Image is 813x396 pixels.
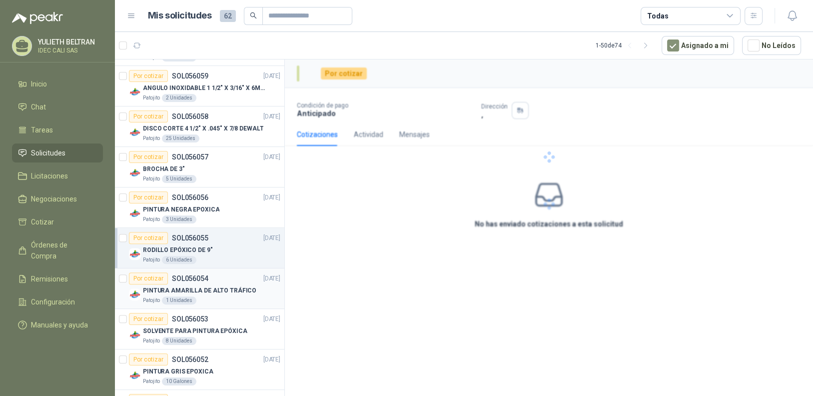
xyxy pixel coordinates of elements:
[143,367,213,376] p: PINTURA GRIS EPOXICA
[143,164,185,174] p: BROCHA DE 3"
[162,377,196,385] div: 10 Galones
[129,248,141,260] img: Company Logo
[162,215,196,223] div: 3 Unidades
[129,191,168,203] div: Por cotizar
[31,170,68,181] span: Licitaciones
[143,337,160,345] p: Patojito
[220,10,236,22] span: 62
[143,175,160,183] p: Patojito
[115,66,284,106] a: Por cotizarSOL056059[DATE] Company LogoANGULO INOXIDABLE 1 1/2" X 3/16" X 6MTSPatojito2 Unidades
[31,319,88,330] span: Manuales y ayuda
[12,143,103,162] a: Solicitudes
[115,309,284,349] a: Por cotizarSOL056053[DATE] Company LogoSOLVENTE PARA PINTURA EPÓXICAPatojito8 Unidades
[12,235,103,265] a: Órdenes de Compra
[172,275,208,282] p: SOL056054
[31,101,46,112] span: Chat
[129,288,141,300] img: Company Logo
[263,233,280,243] p: [DATE]
[12,120,103,139] a: Tareas
[115,187,284,228] a: Por cotizarSOL056056[DATE] Company LogoPINTURA NEGRA EPOXICAPatojito3 Unidades
[12,292,103,311] a: Configuración
[143,215,160,223] p: Patojito
[31,239,93,261] span: Órdenes de Compra
[143,377,160,385] p: Patojito
[143,83,267,93] p: ANGULO INOXIDABLE 1 1/2" X 3/16" X 6MTS
[647,10,668,21] div: Todas
[143,256,160,264] p: Patojito
[31,124,53,135] span: Tareas
[263,274,280,283] p: [DATE]
[172,72,208,79] p: SOL056059
[143,326,247,336] p: SOLVENTE PARA PINTURA EPÓXICA
[172,153,208,160] p: SOL056057
[162,175,196,183] div: 5 Unidades
[31,273,68,284] span: Remisiones
[742,36,801,55] button: No Leídos
[12,166,103,185] a: Licitaciones
[129,232,168,244] div: Por cotizar
[115,147,284,187] a: Por cotizarSOL056057[DATE] Company LogoBROCHA DE 3"Patojito5 Unidades
[31,193,77,204] span: Negociaciones
[129,86,141,98] img: Company Logo
[162,296,196,304] div: 1 Unidades
[143,245,212,255] p: RODILLO EPÓXICO DE 9"
[115,349,284,390] a: Por cotizarSOL056052[DATE] Company LogoPINTURA GRIS EPOXICAPatojito10 Galones
[662,36,734,55] button: Asignado a mi
[12,212,103,231] a: Cotizar
[115,106,284,147] a: Por cotizarSOL056058[DATE] Company LogoDISCO CORTE 4 1/2" X .045" X 7/8 DEWALTPatojito25 Unidades
[143,124,263,133] p: DISCO CORTE 4 1/2" X .045" X 7/8 DEWALT
[129,110,168,122] div: Por cotizar
[143,286,256,295] p: PINTURA AMARILLA DE ALTO TRÁFICO
[38,47,100,53] p: IDEC CALI SAS
[12,315,103,334] a: Manuales y ayuda
[129,353,168,365] div: Por cotizar
[172,113,208,120] p: SOL056058
[38,38,100,45] p: YULIETH BELTRAN
[143,94,160,102] p: Patojito
[263,112,280,121] p: [DATE]
[12,12,63,24] img: Logo peakr
[172,234,208,241] p: SOL056055
[129,272,168,284] div: Por cotizar
[31,147,65,158] span: Solicitudes
[263,152,280,162] p: [DATE]
[31,296,75,307] span: Configuración
[129,167,141,179] img: Company Logo
[263,314,280,324] p: [DATE]
[143,134,160,142] p: Patojito
[162,94,196,102] div: 2 Unidades
[263,71,280,81] p: [DATE]
[129,207,141,219] img: Company Logo
[12,97,103,116] a: Chat
[115,228,284,268] a: Por cotizarSOL056055[DATE] Company LogoRODILLO EPÓXICO DE 9"Patojito6 Unidades
[115,268,284,309] a: Por cotizarSOL056054[DATE] Company LogoPINTURA AMARILLA DE ALTO TRÁFICOPatojito1 Unidades
[143,205,219,214] p: PINTURA NEGRA EPOXICA
[596,37,654,53] div: 1 - 50 de 74
[263,193,280,202] p: [DATE]
[12,189,103,208] a: Negociaciones
[129,329,141,341] img: Company Logo
[129,313,168,325] div: Por cotizar
[143,296,160,304] p: Patojito
[162,134,199,142] div: 25 Unidades
[31,78,47,89] span: Inicio
[31,216,54,227] span: Cotizar
[129,126,141,138] img: Company Logo
[172,315,208,322] p: SOL056053
[12,269,103,288] a: Remisiones
[129,369,141,381] img: Company Logo
[263,355,280,364] p: [DATE]
[172,194,208,201] p: SOL056056
[250,12,257,19] span: search
[172,356,208,363] p: SOL056052
[148,8,212,23] h1: Mis solicitudes
[129,151,168,163] div: Por cotizar
[129,70,168,82] div: Por cotizar
[162,337,196,345] div: 8 Unidades
[12,74,103,93] a: Inicio
[162,256,196,264] div: 6 Unidades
